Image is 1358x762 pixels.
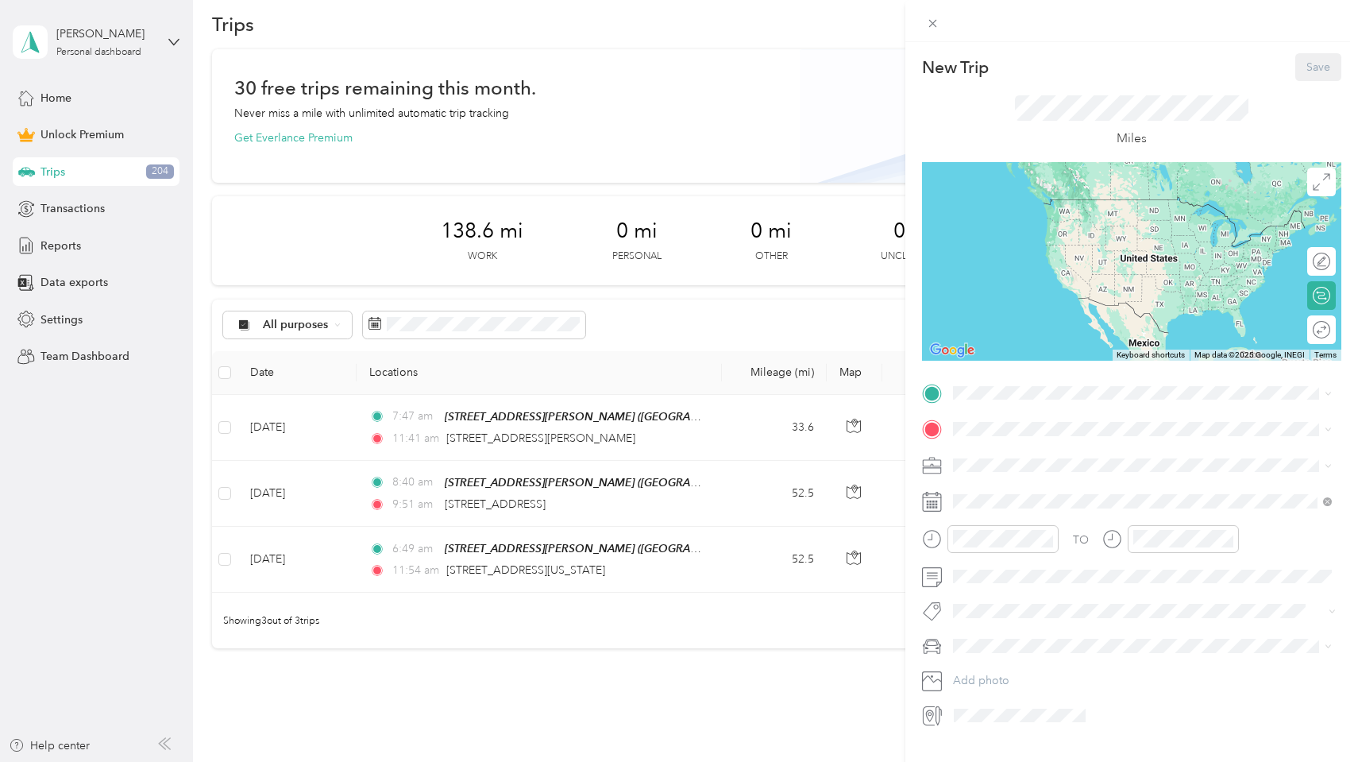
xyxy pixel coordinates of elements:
[1073,532,1089,548] div: TO
[1117,129,1147,149] p: Miles
[947,670,1341,692] button: Add photo
[922,56,989,79] p: New Trip
[926,340,978,361] a: Open this area in Google Maps (opens a new window)
[1117,350,1185,361] button: Keyboard shortcuts
[1194,350,1305,359] span: Map data ©2025 Google, INEGI
[1269,673,1358,762] iframe: Everlance-gr Chat Button Frame
[926,340,978,361] img: Google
